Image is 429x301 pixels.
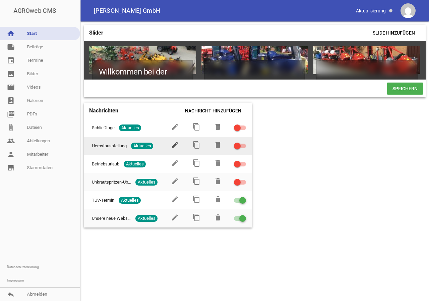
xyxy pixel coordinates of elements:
span: Aktuelles [131,143,153,149]
span: [PERSON_NAME] GmbH [94,8,160,14]
span: Aktuelles [135,179,158,186]
i: edit [171,177,179,185]
i: movie [7,83,15,91]
i: delete [214,141,222,149]
i: edit [171,195,179,203]
a: edit [171,199,179,204]
a: edit [171,145,179,150]
i: content_copy [192,159,200,167]
h4: Slider [89,28,103,38]
i: picture_as_pdf [7,110,15,118]
i: content_copy [192,141,200,149]
span: Herbstausstellung [92,143,127,149]
i: content_copy [192,195,200,203]
i: people [7,137,15,145]
i: edit [171,141,179,149]
span: Unsere neue Webseite ist online [92,215,131,222]
i: content_copy [192,123,200,131]
i: delete [214,213,222,221]
i: delete [214,159,222,167]
i: image [7,70,15,78]
i: attach_file [7,123,15,132]
i: delete [214,177,222,185]
i: reply [7,290,15,298]
span: Slide hinzufügen [367,27,420,39]
i: person [7,150,15,158]
a: edit [171,163,179,168]
i: delete [214,123,222,131]
span: Schließtage [92,124,115,131]
i: note [7,43,15,51]
span: Unkrautspritzen-Überprüfung [92,179,131,186]
i: home [7,30,15,38]
a: edit [171,217,179,222]
span: Aktuelles [124,161,146,167]
i: edit [171,123,179,131]
i: store_mall_directory [7,164,15,172]
h4: Nachrichten [89,105,118,116]
i: delete [214,195,222,203]
span: Nachricht hinzufügen [180,105,247,117]
span: Betriebsurlaub [92,161,119,167]
span: Aktuelles [135,215,158,222]
i: event [7,56,15,64]
i: content_copy [192,177,200,185]
span: Aktuelles [119,197,141,204]
i: edit [171,213,179,221]
a: edit [171,181,179,186]
span: Speichern [387,83,423,95]
span: Aktuelles [119,124,141,131]
i: edit [171,159,179,167]
span: TÜV-Termin [92,197,114,204]
i: content_copy [192,213,200,221]
i: photo_album [7,97,15,105]
a: edit [171,127,179,132]
h1: Willkommen bei der [92,60,193,84]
